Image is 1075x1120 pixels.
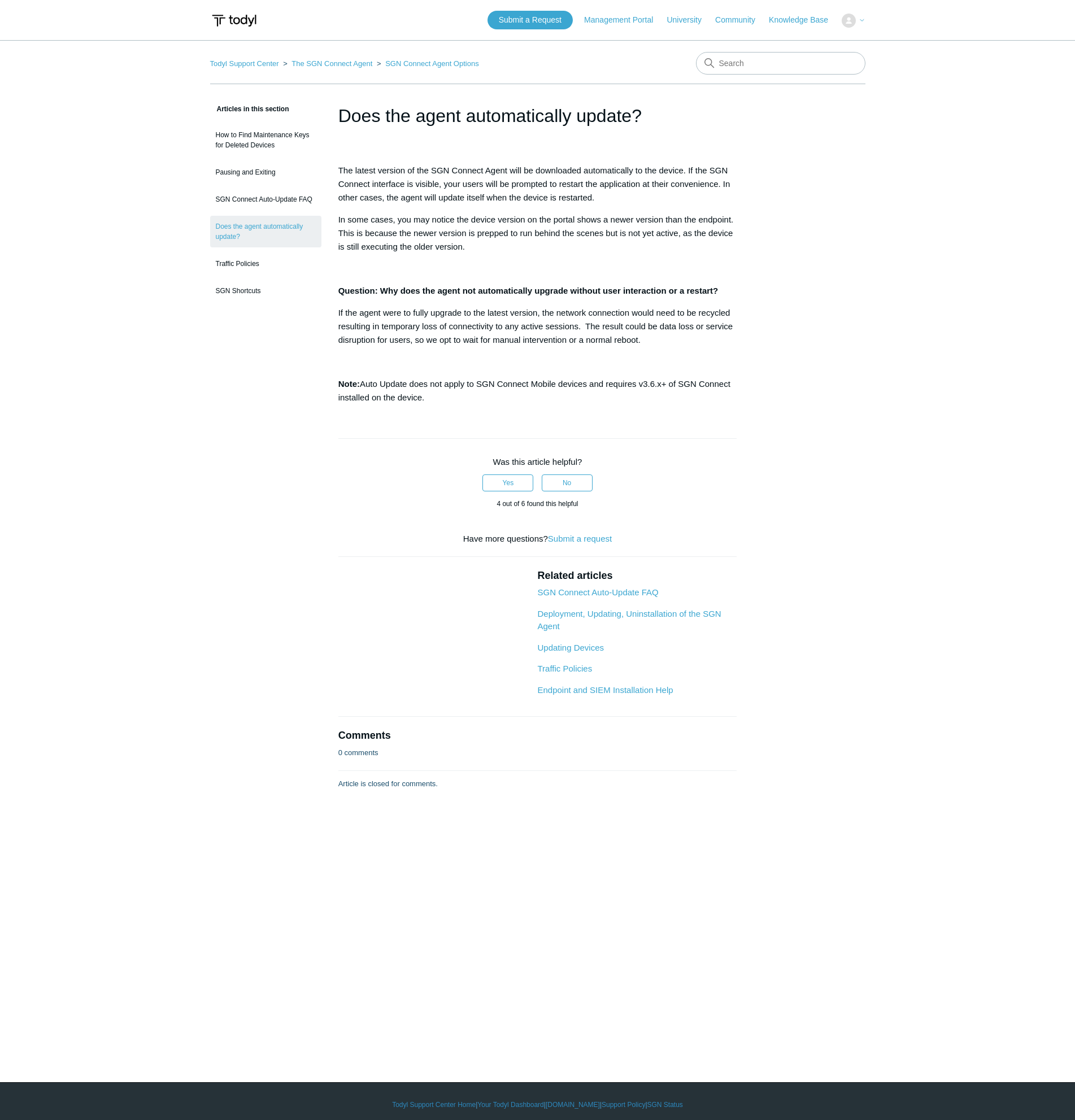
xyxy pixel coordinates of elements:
[210,189,321,210] a: SGN Connect Auto-Update FAQ
[338,747,378,759] p: 0 comments
[210,59,279,68] a: Todyl Support Center
[769,14,839,26] a: Knowledge Base
[493,457,582,467] span: Was this article helpful?
[537,664,592,673] a: Traffic Policies
[385,59,478,68] a: SGN Connect Agent Options
[497,500,578,508] span: 4 out of 6 found this helpful
[210,280,321,302] a: SGN Shortcuts
[548,534,612,543] a: Submit a request
[338,728,737,743] h2: Comments
[338,213,737,254] p: In some cases, you may notice the device version on the portal shows a newer version than the end...
[210,10,258,31] img: Todyl Support Center Help Center home page
[210,124,321,156] a: How to Find Maintenance Keys for Deleted Devices
[338,778,438,790] p: Article is closed for comments.
[210,162,321,183] a: Pausing and Exiting
[291,59,372,68] a: The SGN Connect Agent
[477,1100,543,1110] a: Your Todyl Dashboard
[537,568,737,583] h2: Related articles
[546,1100,600,1110] a: [DOMAIN_NAME]
[537,609,721,631] a: Deployment, Updating, Uninstallation of the SGN Agent
[210,216,321,247] a: Does the agent automatically update?
[281,59,375,68] li: The SGN Connect Agent
[210,105,289,113] span: Articles in this section
[584,14,664,26] a: Management Portal
[338,286,719,295] strong: Question: Why does the agent not automatically upgrade without user interaction or a restart?
[602,1100,645,1110] a: Support Policy
[537,643,604,652] a: Updating Devices
[392,1100,476,1110] a: Todyl Support Center Home
[210,59,281,68] li: Todyl Support Center
[647,1100,683,1110] a: SGN Status
[338,164,737,204] p: The latest version of the SGN Connect Agent will be downloaded automatically to the device. If th...
[537,587,658,597] a: SGN Connect Auto-Update FAQ
[338,102,737,129] h1: Does the agent automatically update?
[482,474,533,491] button: This article was helpful
[338,377,737,404] p: Auto Update does not apply to SGN Connect Mobile devices and requires v3.6.x+ of SGN Connect inst...
[488,11,573,29] a: Submit a Request
[542,474,593,491] button: This article was not helpful
[696,52,865,75] input: Search
[338,379,360,389] strong: Note:
[338,533,737,546] div: Have more questions?
[210,253,321,274] a: Traffic Policies
[537,685,673,695] a: Endpoint and SIEM Installation Help
[715,14,767,26] a: Community
[667,14,712,26] a: University
[375,59,479,68] li: SGN Connect Agent Options
[210,1100,865,1110] div: | | | |
[338,306,737,347] p: If the agent were to fully upgrade to the latest version, the network connection would need to be...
